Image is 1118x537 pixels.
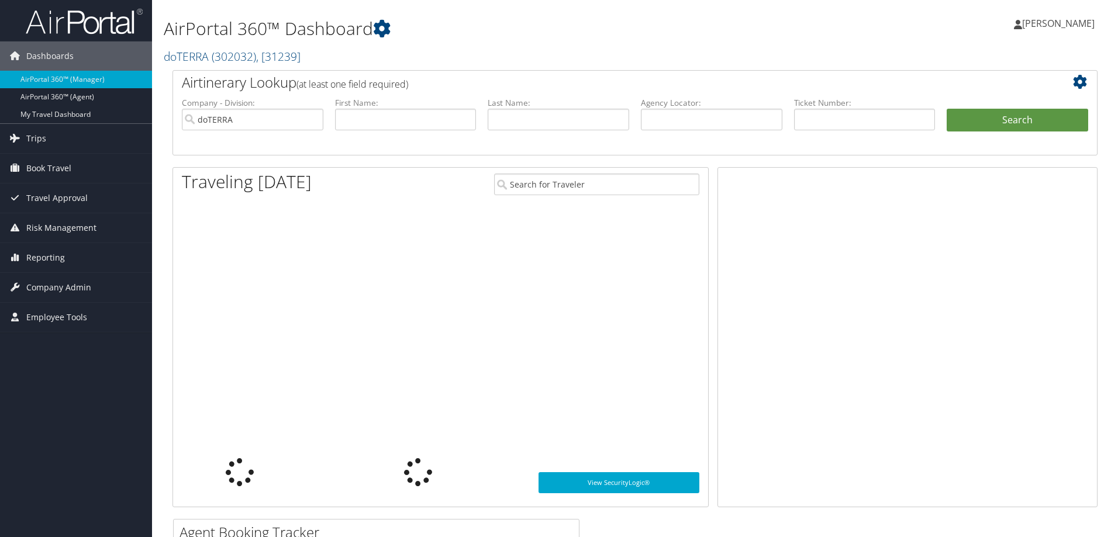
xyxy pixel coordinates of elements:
[182,169,312,194] h1: Traveling [DATE]
[26,303,87,332] span: Employee Tools
[26,243,65,272] span: Reporting
[26,8,143,35] img: airportal-logo.png
[641,97,782,109] label: Agency Locator:
[26,273,91,302] span: Company Admin
[1014,6,1106,41] a: [PERSON_NAME]
[164,16,792,41] h1: AirPortal 360™ Dashboard
[26,183,88,213] span: Travel Approval
[1022,17,1095,30] span: [PERSON_NAME]
[182,97,323,109] label: Company - Division:
[164,48,301,64] a: doTERRA
[212,48,256,64] span: ( 302032 )
[26,41,74,71] span: Dashboards
[947,109,1088,132] button: Search
[494,174,699,195] input: Search for Traveler
[26,124,46,153] span: Trips
[296,78,408,91] span: (at least one field required)
[26,154,71,183] span: Book Travel
[256,48,301,64] span: , [ 31239 ]
[794,97,936,109] label: Ticket Number:
[182,72,1011,92] h2: Airtinerary Lookup
[26,213,96,242] span: Risk Management
[335,97,477,109] label: First Name:
[488,97,629,109] label: Last Name:
[539,472,699,493] a: View SecurityLogic®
